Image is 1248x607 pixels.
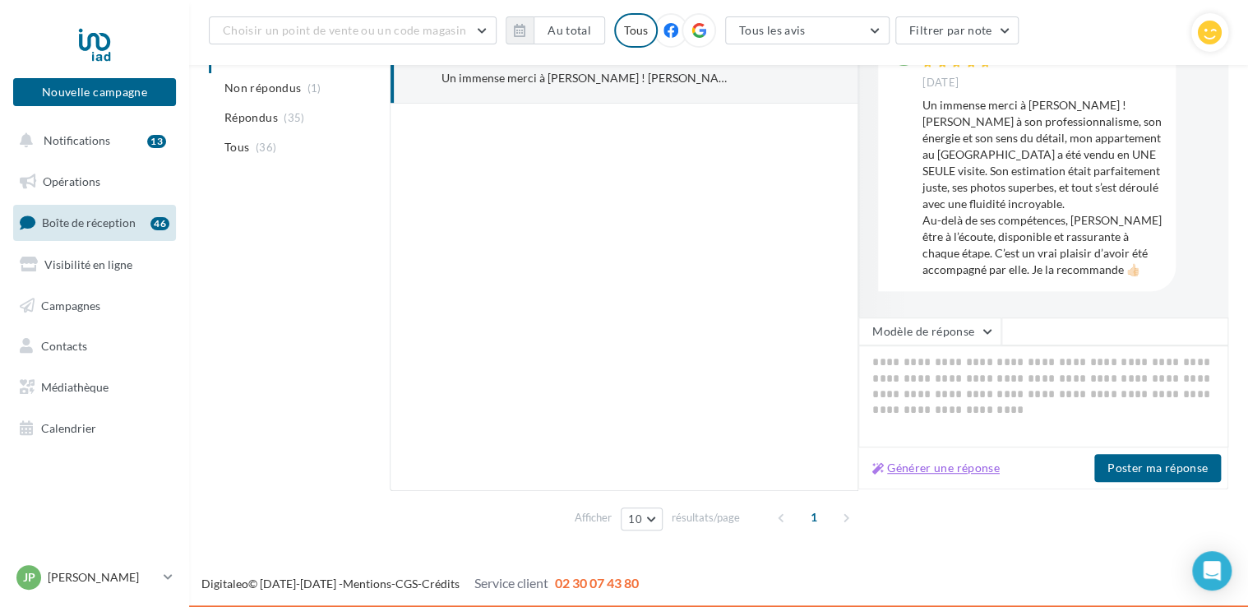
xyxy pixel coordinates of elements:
[41,421,96,435] span: Calendrier
[307,81,321,95] span: (1)
[44,257,132,271] span: Visibilité en ligne
[866,458,1006,478] button: Générer une réponse
[922,97,1162,278] div: Un immense merci à [PERSON_NAME] ! [PERSON_NAME] à son professionnalisme, son énergie et son sens...
[256,141,276,154] span: (36)
[150,217,169,230] div: 46
[575,510,612,526] span: Afficher
[10,123,173,158] button: Notifications 13
[614,13,658,48] div: Tous
[44,133,110,147] span: Notifications
[1094,454,1221,482] button: Poster ma réponse
[922,76,959,90] span: [DATE]
[10,164,179,199] a: Opérations
[224,109,278,126] span: Répondus
[422,577,460,591] a: Crédits
[895,16,1019,44] button: Filtrer par note
[1192,551,1232,591] div: Open Intercom Messenger
[224,80,301,96] span: Non répondus
[209,16,497,44] button: Choisir un point de vente ou un code magasin
[10,289,179,323] a: Campagnes
[534,16,605,44] button: Au total
[441,70,737,86] div: Un immense merci à [PERSON_NAME] ! [PERSON_NAME] à son professionnalisme, son énergie et son sens...
[42,215,136,229] span: Boîte de réception
[672,510,740,526] span: résultats/page
[10,205,179,240] a: Boîte de réception46
[506,16,605,44] button: Au total
[201,577,248,591] a: Digitaleo
[43,174,100,188] span: Opérations
[23,569,35,586] span: JP
[628,512,642,526] span: 10
[739,23,806,37] span: Tous les avis
[10,329,179,364] a: Contacts
[41,298,100,312] span: Campagnes
[10,370,179,405] a: Médiathèque
[13,562,176,593] a: JP [PERSON_NAME]
[13,78,176,106] button: Nouvelle campagne
[223,23,466,37] span: Choisir un point de vente ou un code magasin
[284,111,304,124] span: (35)
[395,577,418,591] a: CGS
[801,504,827,531] span: 1
[10,248,179,282] a: Visibilité en ligne
[41,339,87,353] span: Contacts
[224,139,249,155] span: Tous
[621,507,663,531] button: 10
[725,16,890,44] button: Tous les avis
[41,380,109,394] span: Médiathèque
[48,569,157,586] p: [PERSON_NAME]
[474,575,548,591] span: Service client
[147,135,166,148] div: 13
[10,411,179,446] a: Calendrier
[343,577,391,591] a: Mentions
[858,317,1001,345] button: Modèle de réponse
[555,575,639,591] span: 02 30 07 43 80
[201,577,639,591] span: © [DATE]-[DATE] - - -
